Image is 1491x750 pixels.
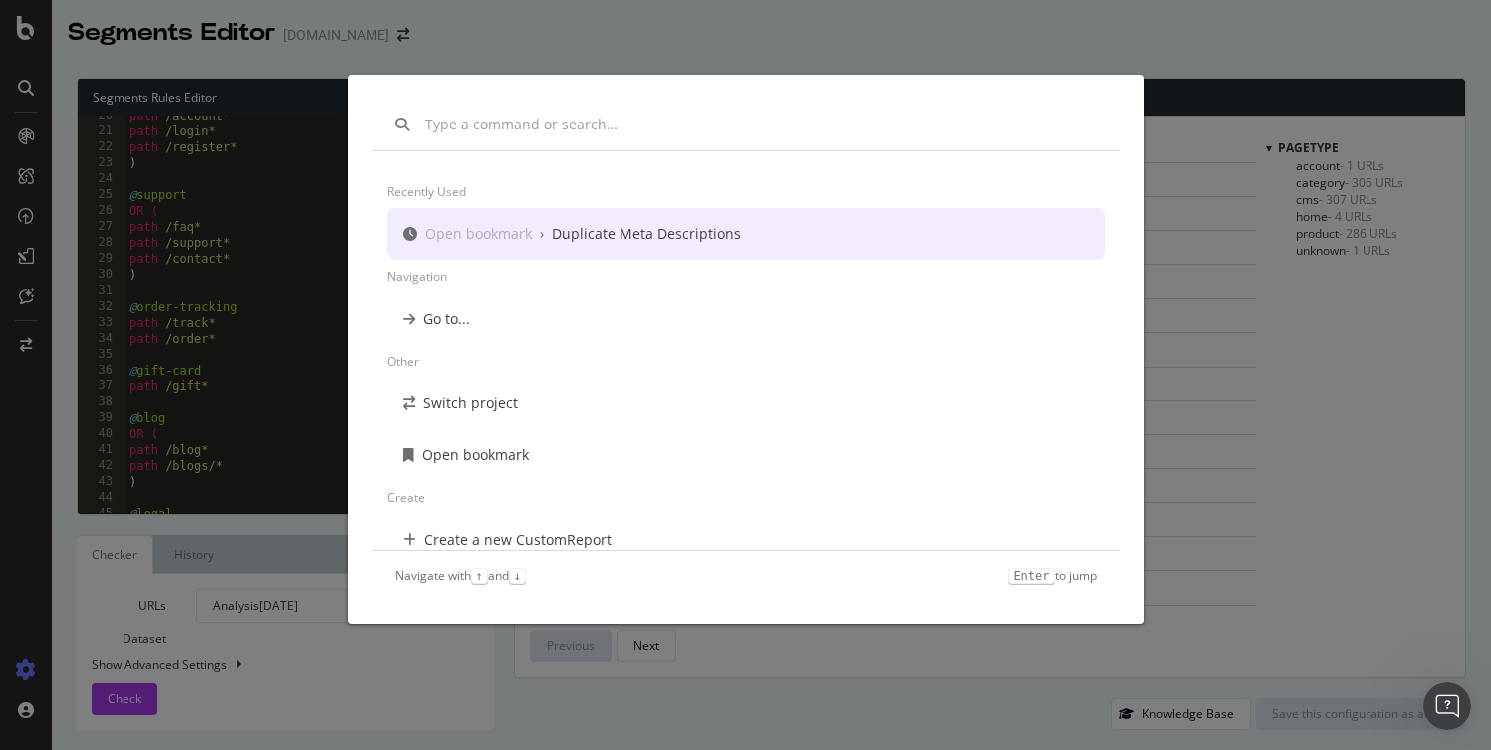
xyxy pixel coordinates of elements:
[1008,568,1054,584] kbd: Enter
[540,224,544,244] div: ›
[1008,567,1096,584] div: to jump
[387,481,1105,514] div: Create
[552,224,741,244] div: Duplicate Meta Descriptions
[387,260,1105,293] div: Navigation
[348,75,1144,624] div: modal
[509,568,526,584] kbd: ↓
[423,309,470,329] div: Go to...
[424,530,612,550] div: Create a new CustomReport
[1423,682,1471,730] iframe: Intercom live chat
[425,224,532,244] div: Open bookmark
[387,345,1105,377] div: Other
[395,567,526,584] div: Navigate with and
[471,568,488,584] kbd: ↑
[387,175,1105,208] div: Recently used
[425,115,1097,134] input: Type a command or search…
[422,445,529,465] div: Open bookmark
[423,393,518,413] div: Switch project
